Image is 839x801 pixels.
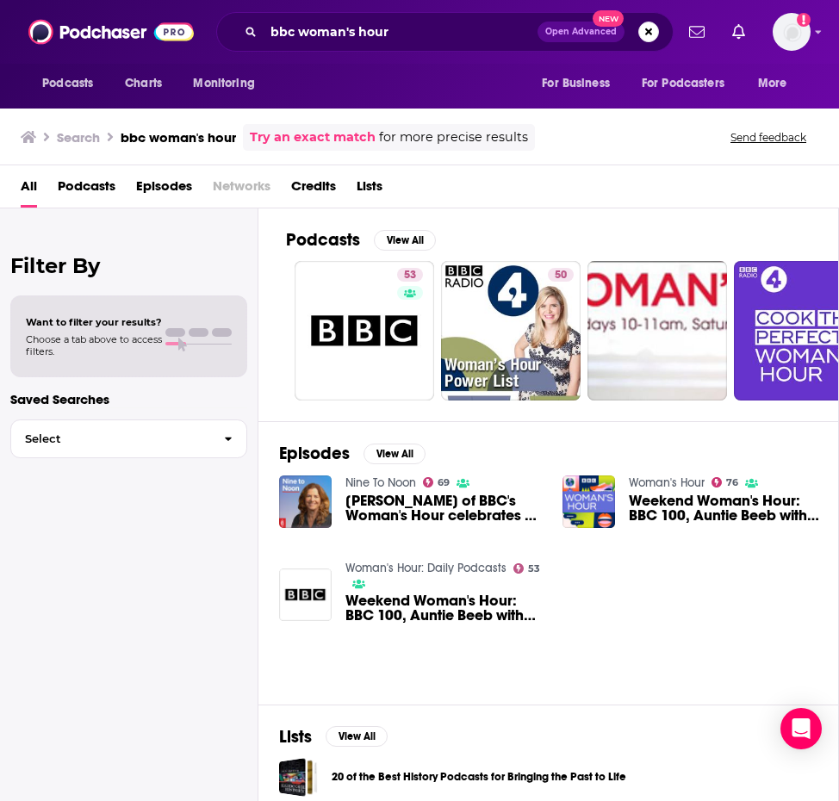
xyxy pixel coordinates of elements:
[57,129,100,146] h3: Search
[345,475,416,490] a: Nine To Noon
[548,268,574,282] a: 50
[345,593,542,623] a: Weekend Woman's Hour: BBC 100, Auntie Beeb with Mel Giedroyc, Incels, Women in Space
[538,22,625,42] button: Open AdvancedNew
[404,267,416,284] span: 53
[725,17,752,47] a: Show notifications dropdown
[125,71,162,96] span: Charts
[114,67,172,100] a: Charts
[593,10,624,27] span: New
[374,230,436,251] button: View All
[629,494,825,523] a: Weekend Woman's Hour: BBC 100, Auntie Beeb with Mel Giedroyc, Incels, Women in Space
[629,475,705,490] a: Woman's Hour
[10,419,247,458] button: Select
[712,477,739,487] a: 76
[286,229,360,251] h2: Podcasts
[264,18,538,46] input: Search podcasts, credits, & more...
[11,433,210,444] span: Select
[345,494,542,523] a: Jenni Murray of BBC's Woman's Hour celebrates 21 women of history
[216,12,674,52] div: Search podcasts, credits, & more...
[10,391,247,407] p: Saved Searches
[21,172,37,208] a: All
[279,443,350,464] h2: Episodes
[758,71,787,96] span: More
[30,67,115,100] button: open menu
[438,479,450,487] span: 69
[555,267,567,284] span: 50
[136,172,192,208] a: Episodes
[528,565,540,573] span: 53
[423,477,451,487] a: 69
[725,130,811,145] button: Send feedback
[629,494,825,523] span: Weekend Woman's Hour: BBC 100, Auntie Beeb with [PERSON_NAME], Incels, Women in Space
[397,268,423,282] a: 53
[773,13,811,51] img: User Profile
[42,71,93,96] span: Podcasts
[642,71,724,96] span: For Podcasters
[345,494,542,523] span: [PERSON_NAME] of BBC's Woman's Hour celebrates 21 women of history
[193,71,254,96] span: Monitoring
[279,758,318,797] a: 20 of the Best History Podcasts for Bringing the Past to Life
[545,28,617,36] span: Open Advanced
[631,67,749,100] button: open menu
[291,172,336,208] a: Credits
[279,443,426,464] a: EpisodesView All
[530,67,631,100] button: open menu
[345,561,507,575] a: Woman's Hour: Daily Podcasts
[326,726,388,747] button: View All
[250,127,376,147] a: Try an exact match
[441,261,581,400] a: 50
[279,568,332,621] img: Weekend Woman's Hour: BBC 100, Auntie Beeb with Mel Giedroyc, Incels, Women in Space
[295,261,434,400] a: 53
[682,17,712,47] a: Show notifications dropdown
[26,316,162,328] span: Want to filter your results?
[773,13,811,51] button: Show profile menu
[379,127,528,147] span: for more precise results
[773,13,811,51] span: Logged in as Isla
[780,708,822,749] div: Open Intercom Messenger
[213,172,270,208] span: Networks
[181,67,277,100] button: open menu
[726,479,738,487] span: 76
[332,767,626,786] a: 20 of the Best History Podcasts for Bringing the Past to Life
[357,172,382,208] a: Lists
[26,333,162,357] span: Choose a tab above to access filters.
[10,253,247,278] h2: Filter By
[562,475,615,528] img: Weekend Woman's Hour: BBC 100, Auntie Beeb with Mel Giedroyc, Incels, Women in Space
[279,475,332,528] img: Jenni Murray of BBC's Woman's Hour celebrates 21 women of history
[279,726,388,748] a: ListsView All
[513,563,541,574] a: 53
[797,13,811,27] svg: Add a profile image
[746,67,809,100] button: open menu
[345,593,542,623] span: Weekend Woman's Hour: BBC 100, Auntie Beeb with [PERSON_NAME], Incels, Women in Space
[286,229,436,251] a: PodcastsView All
[58,172,115,208] a: Podcasts
[279,726,312,748] h2: Lists
[364,444,426,464] button: View All
[542,71,610,96] span: For Business
[121,129,236,146] h3: bbc woman's hour
[28,16,194,48] img: Podchaser - Follow, Share and Rate Podcasts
